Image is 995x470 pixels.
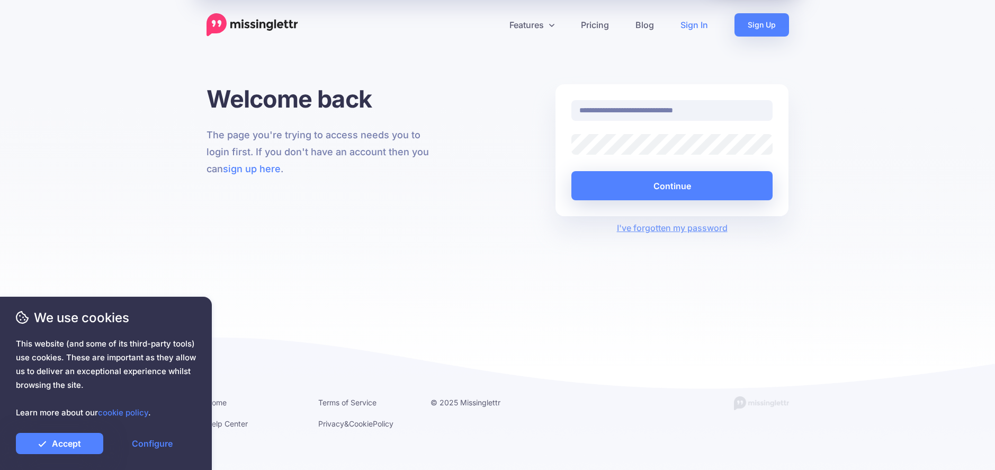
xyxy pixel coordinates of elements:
[571,171,773,200] button: Continue
[207,398,227,407] a: Home
[568,13,622,37] a: Pricing
[318,419,344,428] a: Privacy
[667,13,721,37] a: Sign In
[109,433,196,454] a: Configure
[207,419,248,428] a: Help Center
[734,13,789,37] a: Sign Up
[617,223,728,233] a: I've forgotten my password
[16,308,196,327] span: We use cookies
[223,163,281,174] a: sign up here
[622,13,667,37] a: Blog
[207,84,440,113] h1: Welcome back
[98,407,148,418] a: cookie policy
[349,419,373,428] a: Cookie
[16,433,103,454] a: Accept
[496,13,568,37] a: Features
[207,127,440,178] p: The page you're trying to access needs you to login first. If you don't have an account then you ...
[318,417,415,430] li: & Policy
[431,396,527,409] li: © 2025 Missinglettr
[16,337,196,420] span: This website (and some of its third-party tools) use cookies. These are important as they allow u...
[318,398,377,407] a: Terms of Service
